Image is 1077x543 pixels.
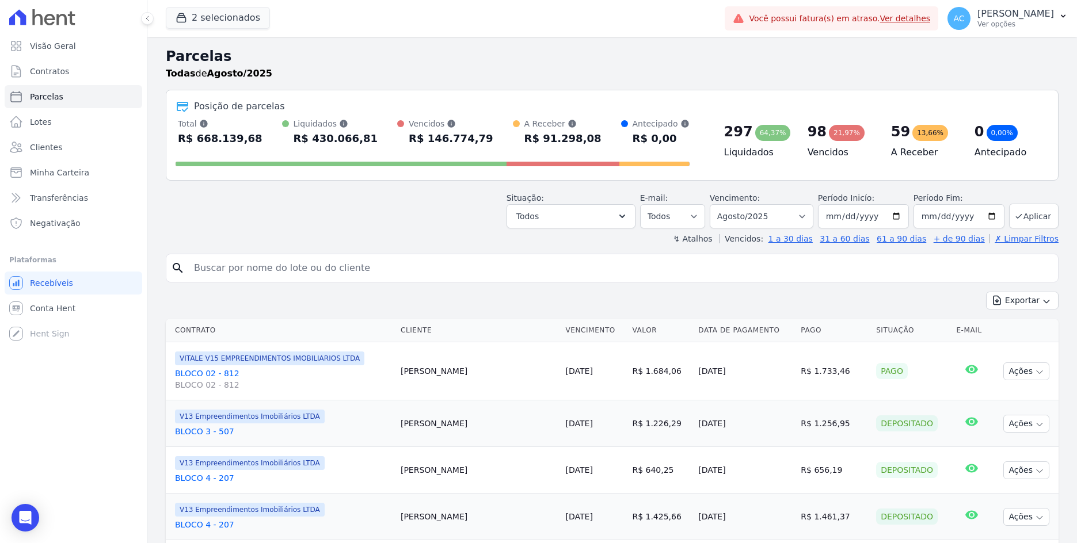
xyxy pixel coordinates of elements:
[627,400,694,447] td: R$ 1.226,29
[175,379,391,391] span: BLOCO 02 - 812
[876,508,938,525] div: Depositado
[694,447,796,494] td: [DATE]
[175,426,391,437] a: BLOCO 3 - 507
[987,125,1018,141] div: 0,00%
[977,20,1054,29] p: Ver opções
[1003,415,1049,433] button: Ações
[9,253,138,267] div: Plataformas
[880,14,931,23] a: Ver detalhes
[30,277,73,289] span: Recebíveis
[187,257,1053,280] input: Buscar por nome do lote ou do cliente
[30,192,88,204] span: Transferências
[755,125,791,141] div: 64,37%
[796,319,872,342] th: Pago
[640,193,668,202] label: E-mail:
[166,46,1059,67] h2: Parcelas
[710,193,760,202] label: Vencimento:
[175,519,391,530] a: BLOCO 4 - 207
[516,209,539,223] span: Todos
[796,400,872,447] td: R$ 1.256,95
[30,66,69,77] span: Contratos
[627,342,694,400] td: R$ 1.684,06
[891,146,956,159] h4: A Receber
[749,13,930,25] span: Você possui fatura(s) em atraso.
[409,129,493,148] div: R$ 146.774,79
[524,129,602,148] div: R$ 91.298,08
[507,204,635,228] button: Todos
[633,129,690,148] div: R$ 0,00
[524,118,602,129] div: A Receber
[178,129,262,148] div: R$ 668.139,68
[5,161,142,184] a: Minha Carteira
[872,319,952,342] th: Situação
[5,271,142,295] a: Recebíveis
[175,410,325,423] span: V13 Empreendimentos Imobiliários LTDA
[952,319,991,342] th: E-mail
[876,415,938,431] div: Depositado
[166,7,270,29] button: 2 selecionados
[175,472,391,484] a: BLOCO 4 - 207
[724,146,789,159] h4: Liquidados
[808,146,873,159] h4: Vencidos
[977,8,1054,20] p: [PERSON_NAME]
[694,342,796,400] td: [DATE]
[912,125,948,141] div: 13,66%
[171,261,185,275] i: search
[5,110,142,133] a: Lotes
[694,494,796,540] td: [DATE]
[975,123,984,141] div: 0
[396,447,561,494] td: [PERSON_NAME]
[566,419,593,428] a: [DATE]
[818,193,874,202] label: Período Inicío:
[5,85,142,108] a: Parcelas
[694,400,796,447] td: [DATE]
[566,465,593,475] a: [DATE]
[990,234,1059,243] a: ✗ Limpar Filtros
[409,118,493,129] div: Vencidos
[627,494,694,540] td: R$ 1.425,66
[768,234,813,243] a: 1 a 30 dias
[877,234,926,243] a: 61 a 90 dias
[30,91,63,102] span: Parcelas
[30,303,75,314] span: Conta Hent
[294,129,378,148] div: R$ 430.066,81
[1003,362,1049,380] button: Ações
[914,192,1004,204] label: Período Fim:
[1003,508,1049,526] button: Ações
[566,512,593,521] a: [DATE]
[5,60,142,83] a: Contratos
[5,186,142,209] a: Transferências
[294,118,378,129] div: Liquidados
[694,319,796,342] th: Data de Pagamento
[194,100,285,113] div: Posição de parcelas
[396,400,561,447] td: [PERSON_NAME]
[207,68,272,79] strong: Agosto/2025
[876,462,938,478] div: Depositado
[1009,204,1059,228] button: Aplicar
[796,494,872,540] td: R$ 1.461,37
[30,142,62,153] span: Clientes
[796,342,872,400] td: R$ 1.733,46
[396,342,561,400] td: [PERSON_NAME]
[175,503,325,517] span: V13 Empreendimentos Imobiliários LTDA
[166,68,196,79] strong: Todas
[876,363,908,379] div: Pago
[30,40,76,52] span: Visão Geral
[820,234,869,243] a: 31 a 60 dias
[975,146,1040,159] h4: Antecipado
[12,504,39,531] div: Open Intercom Messenger
[166,67,272,81] p: de
[808,123,827,141] div: 98
[627,319,694,342] th: Valor
[30,167,89,178] span: Minha Carteira
[396,494,561,540] td: [PERSON_NAME]
[175,456,325,470] span: V13 Empreendimentos Imobiliários LTDA
[5,35,142,58] a: Visão Geral
[934,234,985,243] a: + de 90 dias
[954,14,965,22] span: AC
[5,212,142,235] a: Negativação
[986,292,1059,309] button: Exportar
[5,297,142,320] a: Conta Hent
[561,319,628,342] th: Vencimento
[507,193,544,202] label: Situação:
